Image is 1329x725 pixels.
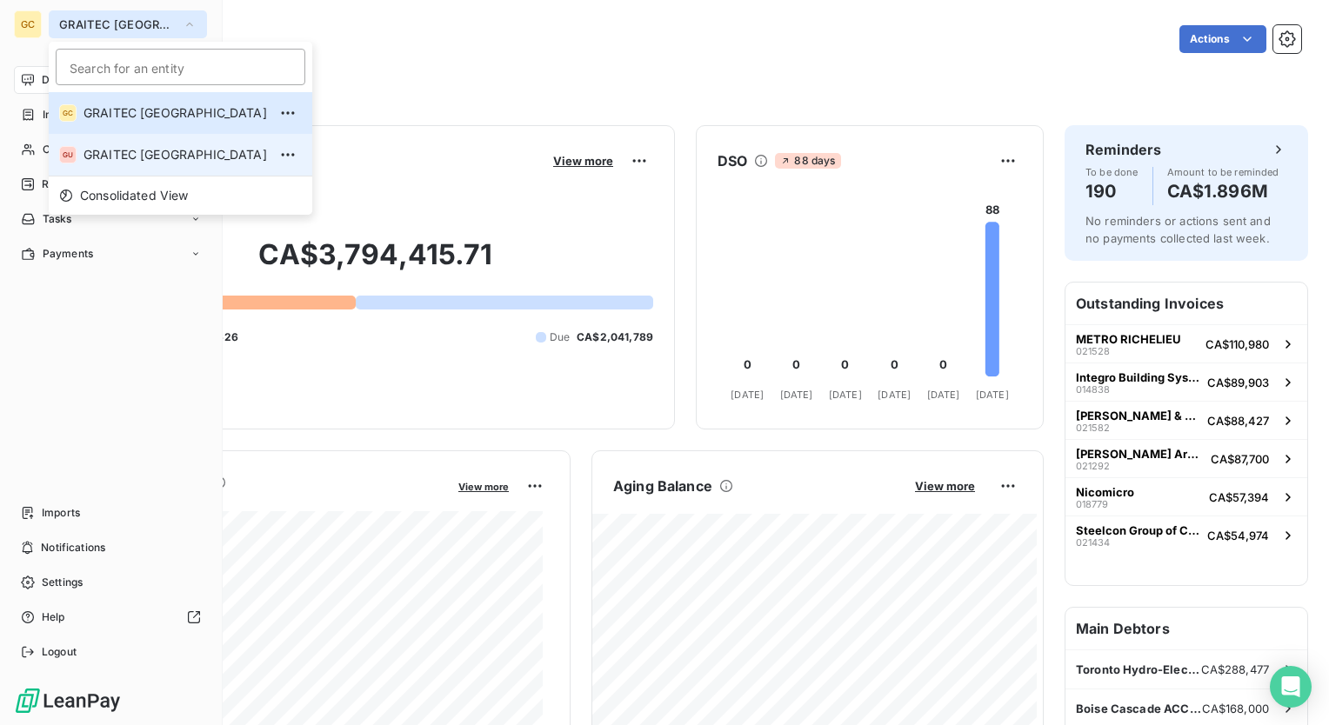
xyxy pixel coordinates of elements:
span: CA$54,974 [1207,529,1269,542]
span: Steelcon Group of Companies [1076,523,1200,537]
span: Integro Building Systems [1076,370,1200,384]
div: GU [59,146,77,163]
span: To be done [1085,167,1139,177]
span: Tasks [43,211,72,227]
span: [PERSON_NAME] & Associates Ltd [1076,409,1200,422]
span: CA$89,903 [1207,376,1269,389]
h6: Main Debtors [1065,608,1307,649]
span: Toronto Hydro-Electric System Ltd. [1076,662,1201,676]
span: 021292 [1076,461,1110,471]
h6: DSO [718,150,747,171]
div: GC [59,104,77,122]
span: Clients [43,142,77,157]
button: Actions [1179,25,1266,53]
button: Integro Building Systems014838CA$89,903 [1065,362,1307,401]
span: METRO RICHELIEU [1076,332,1181,346]
span: 021434 [1076,537,1110,548]
tspan: [DATE] [731,389,764,401]
span: 021528 [1076,346,1110,356]
a: Help [14,603,208,631]
h4: 190 [1085,177,1139,205]
span: Logout [42,644,77,660]
span: View more [553,154,613,168]
span: GRAITEC [GEOGRAPHIC_DATA] [83,146,267,163]
tspan: [DATE] [927,389,960,401]
span: View more [915,479,975,493]
span: Reminders [42,176,96,192]
span: GRAITEC [GEOGRAPHIC_DATA] [83,104,267,122]
h6: Outstanding Invoices [1065,283,1307,324]
span: Help [42,609,65,625]
button: Nicomicro018779CA$57,394 [1065,477,1307,515]
span: 018779 [1076,499,1108,509]
h6: Reminders [1085,139,1161,160]
button: [PERSON_NAME] Architecture inc.021292CA$87,700 [1065,439,1307,477]
tspan: [DATE] [976,389,1009,401]
span: 021582 [1076,422,1110,433]
span: CA$88,427 [1207,414,1269,428]
span: Amount to be reminded [1167,167,1279,177]
span: Dashboard [42,72,97,88]
input: placeholder [56,49,305,85]
span: Nicomicro [1076,485,1134,499]
h4: CA$1.896M [1167,177,1279,205]
span: 014838 [1076,384,1110,395]
span: Monthly Revenue [98,493,446,511]
span: View more [458,481,509,493]
span: Notifications [41,540,105,555]
span: [PERSON_NAME] Architecture inc. [1076,447,1204,461]
span: No reminders or actions sent and no payments collected last week. [1085,214,1271,245]
h6: Aging Balance [613,476,712,496]
span: Boise Cascade ACCOUNT PAYABLE [1076,702,1202,715]
span: CA$110,980 [1205,337,1269,351]
span: CA$57,394 [1209,490,1269,504]
tspan: [DATE] [829,389,862,401]
span: CA$87,700 [1211,452,1269,466]
span: GRAITEC [GEOGRAPHIC_DATA] [59,17,176,31]
tspan: [DATE] [878,389,911,401]
span: CA$288,477 [1201,662,1270,676]
button: METRO RICHELIEU021528CA$110,980 [1065,324,1307,362]
span: CA$168,000 [1202,702,1270,715]
button: Steelcon Group of Companies021434CA$54,974 [1065,515,1307,554]
button: [PERSON_NAME] & Associates Ltd021582CA$88,427 [1065,401,1307,439]
span: Invoices [43,107,84,123]
span: 88 days [775,153,840,169]
button: View more [910,478,980,494]
span: Due [550,329,570,345]
tspan: [DATE] [780,389,813,401]
span: Consolidated View [80,187,189,204]
button: View more [453,478,514,494]
h2: CA$3,794,415.71 [98,237,653,289]
span: CA$2,041,789 [577,329,653,345]
button: View more [548,153,618,169]
span: Imports [42,505,80,521]
div: Open Intercom Messenger [1270,666,1312,708]
span: Payments [43,246,93,262]
span: Settings [42,575,83,590]
div: GC [14,10,42,38]
img: Logo LeanPay [14,687,122,715]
